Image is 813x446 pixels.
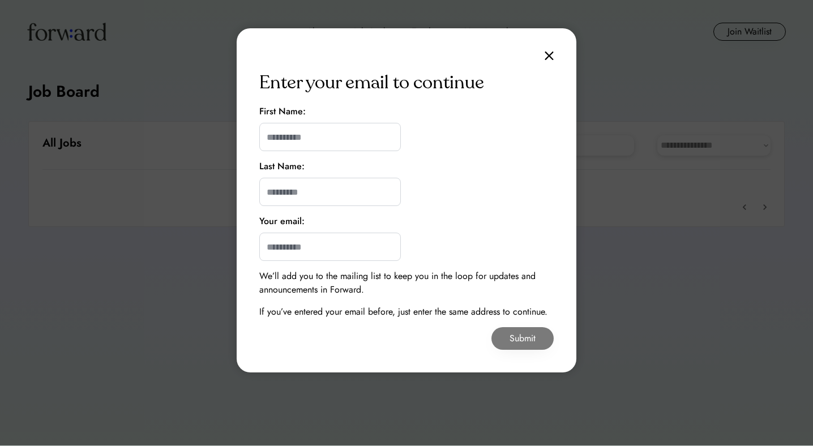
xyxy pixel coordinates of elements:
[259,69,484,96] div: Enter your email to continue
[259,305,547,319] div: If you’ve entered your email before, just enter the same address to continue.
[259,269,554,297] div: We’ll add you to the mailing list to keep you in the loop for updates and announcements in Forward.
[545,51,554,61] img: close.svg
[259,105,306,118] div: First Name:
[491,327,554,350] button: Submit
[259,215,305,228] div: Your email:
[259,160,305,173] div: Last Name:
